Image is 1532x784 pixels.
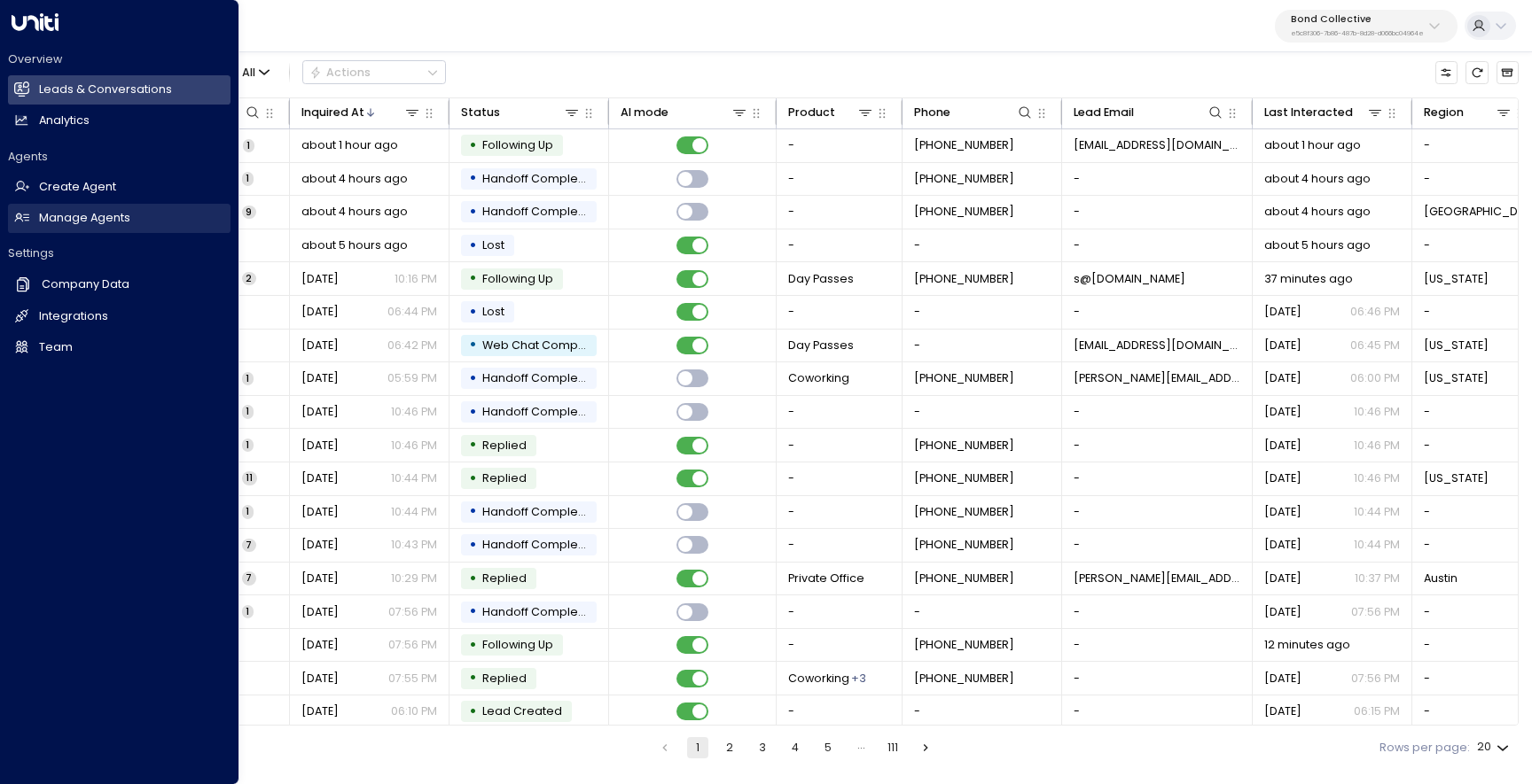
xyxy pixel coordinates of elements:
[777,163,903,196] td: -
[469,365,477,392] div: •
[653,737,937,758] nav: pagination navigation
[242,172,254,185] span: 1
[469,399,477,426] div: •
[903,229,1062,262] td: -
[469,232,477,260] div: •
[1264,438,1301,454] span: Aug 29, 2025
[1074,103,1225,122] div: Lead Email
[914,537,1014,553] span: +18187670303
[469,198,477,226] div: •
[301,671,339,687] span: Aug 29, 2025
[1435,61,1458,83] button: Customize
[777,695,903,728] td: -
[914,137,1014,153] span: +33624475946
[687,737,708,758] button: page 1
[1264,137,1361,153] span: about 1 hour ago
[482,304,504,319] span: Lost
[1062,695,1253,728] td: -
[785,737,806,758] button: Go to page 4
[482,438,527,453] span: Replied
[482,271,553,286] span: Following Up
[388,637,437,653] p: 07:56 PM
[1424,103,1464,122] div: Region
[242,505,254,518] span: 1
[1264,171,1371,187] span: about 4 hours ago
[903,595,1062,628] td: -
[1497,61,1519,83] button: Archived Leads
[302,60,446,84] div: Button group with a nested menu
[777,229,903,262] td: -
[1074,271,1185,287] span: s@virtova.co
[482,338,608,353] span: Web Chat Completed
[242,405,254,418] span: 1
[461,103,582,122] div: Status
[914,438,1014,454] span: +18187670303
[387,304,437,320] p: 06:44 PM
[1074,103,1134,122] div: Lead Email
[914,504,1014,520] span: +18187670303
[1062,163,1253,196] td: -
[8,204,231,233] a: Manage Agents
[1354,504,1400,520] p: 10:44 PM
[1350,370,1400,386] p: 06:00 PM
[817,737,839,758] button: Go to page 5
[777,429,903,462] td: -
[39,179,116,196] h2: Create Agent
[301,103,364,122] div: Inquired At
[1062,396,1253,429] td: -
[242,605,254,618] span: 1
[482,671,527,686] span: Replied
[301,370,339,386] span: Aug 30, 2025
[482,137,553,152] span: Following Up
[1424,204,1529,220] span: Philadelphia
[914,171,1014,187] span: +12604871024
[309,66,371,80] div: Actions
[301,438,339,454] span: Aug 29, 2025
[777,296,903,329] td: -
[8,75,231,105] a: Leads & Conversations
[777,529,903,562] td: -
[8,173,231,202] a: Create Agent
[469,664,477,692] div: •
[1355,571,1400,586] p: 10:37 PM
[388,604,437,620] p: 07:56 PM
[482,571,527,586] span: Replied
[469,598,477,625] div: •
[8,51,231,67] h2: Overview
[1062,496,1253,529] td: -
[914,103,950,122] div: Phone
[788,103,835,122] div: Product
[1264,271,1353,287] span: 37 minutes ago
[387,370,437,386] p: 05:59 PM
[469,498,477,525] div: •
[1074,338,1241,353] span: ayverielaroe@gmail.com
[1264,604,1301,620] span: Aug 29, 2025
[1424,571,1458,586] span: Austin
[469,165,477,192] div: •
[1424,470,1489,486] span: New York
[1350,304,1400,320] p: 06:46 PM
[482,703,562,718] span: Lead Created
[903,296,1062,329] td: -
[301,571,339,586] span: Aug 29, 2025
[482,370,598,385] span: Handoff Completed
[850,737,872,758] div: …
[1354,470,1400,486] p: 10:46 PM
[1264,404,1301,420] span: Aug 29, 2025
[788,338,854,353] span: Day Passes
[777,462,903,495] td: -
[8,302,231,331] a: Integrations
[1354,703,1400,719] p: 06:15 PM
[914,470,1014,486] span: +18187670303
[788,103,875,122] div: Product
[1264,103,1353,122] div: Last Interacted
[243,139,254,152] span: 1
[39,339,73,356] h2: Team
[914,271,1014,287] span: +12024136784
[1062,429,1253,462] td: -
[391,571,437,586] p: 10:29 PM
[1074,370,1241,386] span: dan@ofixu.com
[915,737,936,758] button: Go to next page
[301,237,408,253] span: about 5 hours ago
[469,632,477,659] div: •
